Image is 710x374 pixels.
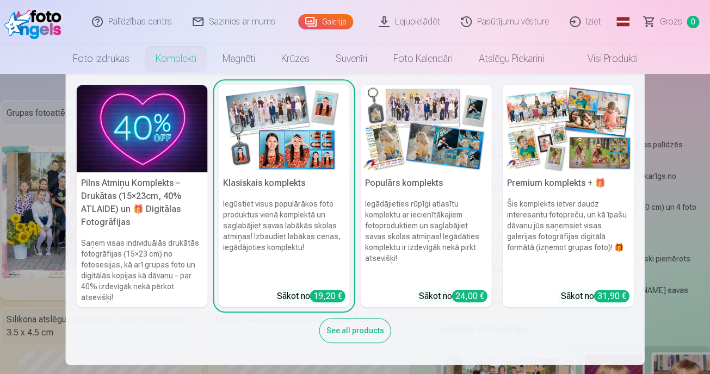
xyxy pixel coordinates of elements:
h6: Iegūstiet visus populārākos foto produktus vienā komplektā un saglabājiet savas labākās skolas at... [219,194,350,285]
a: Pilns Atmiņu Komplekts – Drukātas (15×23cm, 40% ATLAIDE) un 🎁 Digitālas Fotogrāfijas Pilns Atmiņu... [77,85,208,307]
a: Komplekti [143,43,209,74]
a: Populārs komplektsPopulārs komplektsIegādājieties rūpīgi atlasītu komplektu ar iecienītākajiem fo... [361,85,492,307]
a: Premium komplekts + 🎁 Premium komplekts + 🎁Šis komplekts ietver daudz interesantu fotopreču, un k... [503,85,634,307]
div: See all products [319,318,391,343]
span: 0 [687,16,699,28]
a: Foto kalendāri [380,43,466,74]
a: Suvenīri [323,43,380,74]
div: Sākot no [277,290,345,303]
a: Krūzes [268,43,323,74]
div: 31,90 € [594,290,629,302]
h6: Saņem visas individuālās drukātās fotogrāfijas (15×23 cm) no fotosesijas, kā arī grupas foto un d... [77,233,208,307]
span: Grozs [660,15,682,28]
a: Foto izdrukas [60,43,143,74]
a: Galerija [298,14,353,29]
div: 24,00 € [452,290,487,302]
div: 19,20 € [310,290,345,302]
h6: Iegādājieties rūpīgi atlasītu komplektu ar iecienītākajiem fotoproduktiem un saglabājiet savas sk... [361,194,492,285]
a: Visi produkti [557,43,651,74]
a: Klasiskais komplektsKlasiskais komplektsIegūstiet visus populārākos foto produktus vienā komplekt... [219,85,350,307]
img: Pilns Atmiņu Komplekts – Drukātas (15×23cm, 40% ATLAIDE) un 🎁 Digitālas Fotogrāfijas [77,85,208,172]
a: See all products [319,324,391,335]
div: Sākot no [561,290,629,303]
h5: Populārs komplekts [361,172,492,194]
img: Klasiskais komplekts [219,85,350,172]
img: /fa1 [4,4,67,39]
h5: Pilns Atmiņu Komplekts – Drukātas (15×23cm, 40% ATLAIDE) un 🎁 Digitālas Fotogrāfijas [77,172,208,233]
div: Sākot no [419,290,487,303]
h6: Šis komplekts ietver daudz interesantu fotopreču, un kā īpašu dāvanu jūs saņemsiet visas galerija... [503,194,634,285]
h5: Klasiskais komplekts [219,172,350,194]
a: Atslēgu piekariņi [466,43,557,74]
img: Populārs komplekts [361,85,492,172]
a: Magnēti [209,43,268,74]
img: Premium komplekts + 🎁 [503,85,634,172]
h5: Premium komplekts + 🎁 [503,172,634,194]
